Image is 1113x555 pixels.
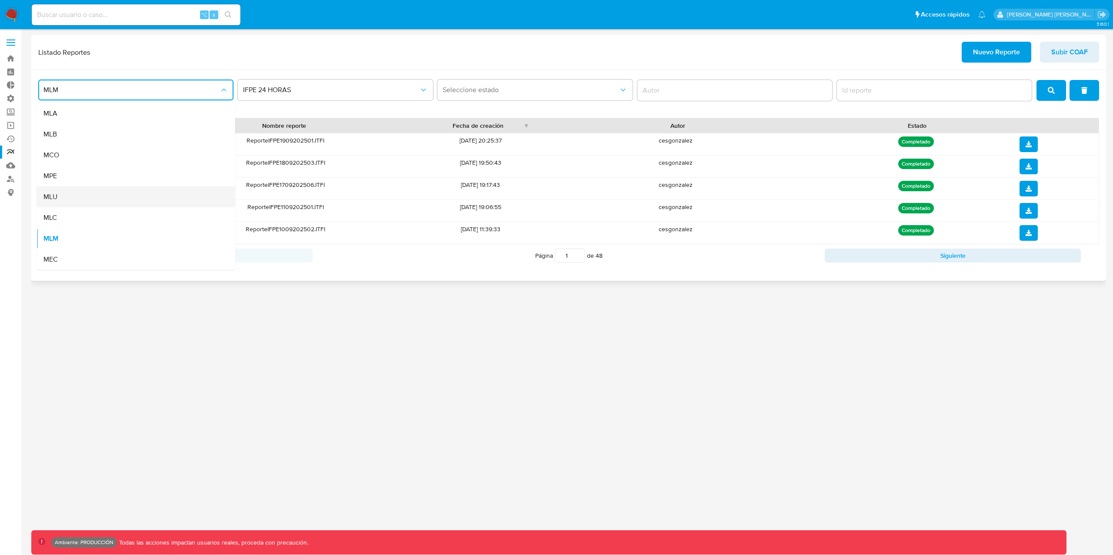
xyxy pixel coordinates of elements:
p: Ambiente: PRODUCCIÓN [55,541,113,544]
input: Buscar usuario o caso... [32,9,240,20]
span: s [213,10,215,19]
a: Notificaciones [978,11,986,18]
span: ⌥ [201,10,207,19]
p: Todas las acciones impactan usuarios reales, proceda con precaución. [117,538,308,547]
p: leidy.martinez@mercadolibre.com.co [1007,10,1095,19]
button: search-icon [219,9,237,21]
span: Accesos rápidos [921,10,970,19]
a: Salir [1097,10,1106,19]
